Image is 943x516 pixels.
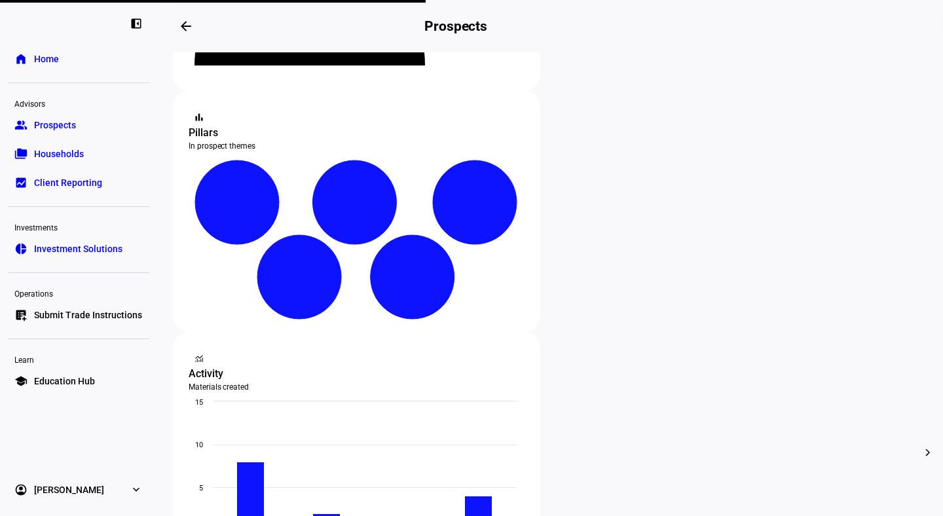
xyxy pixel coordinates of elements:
eth-mat-symbol: list_alt_add [14,308,28,322]
div: Materials created [189,382,525,392]
a: pie_chartInvestment Solutions [8,236,149,262]
div: Learn [8,350,149,368]
h2: Prospects [424,18,487,34]
span: Education Hub [34,375,95,388]
div: Pillars [189,125,525,141]
mat-icon: monitoring [193,352,206,365]
eth-mat-symbol: account_circle [14,483,28,496]
eth-mat-symbol: left_panel_close [130,17,143,30]
span: [PERSON_NAME] [34,483,104,496]
eth-mat-symbol: expand_more [130,483,143,496]
mat-icon: chevron_right [920,445,936,460]
a: folder_copyHouseholds [8,141,149,167]
div: Activity [189,366,525,382]
text: 5 [199,484,203,492]
text: 10 [195,441,203,449]
eth-mat-symbol: pie_chart [14,242,28,255]
a: homeHome [8,46,149,72]
mat-icon: arrow_backwards [178,18,194,34]
eth-mat-symbol: folder_copy [14,147,28,160]
span: Client Reporting [34,176,102,189]
div: Advisors [8,94,149,112]
eth-mat-symbol: school [14,375,28,388]
mat-icon: bar_chart [193,111,206,124]
a: bid_landscapeClient Reporting [8,170,149,196]
eth-mat-symbol: bid_landscape [14,176,28,189]
a: groupProspects [8,112,149,138]
span: Submit Trade Instructions [34,308,142,322]
span: Prospects [34,119,76,132]
eth-mat-symbol: home [14,52,28,65]
text: 15 [195,398,203,407]
div: Operations [8,284,149,302]
span: Investment Solutions [34,242,122,255]
div: In prospect themes [189,141,525,151]
eth-mat-symbol: group [14,119,28,132]
div: Investments [8,217,149,236]
span: Home [34,52,59,65]
span: Households [34,147,84,160]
